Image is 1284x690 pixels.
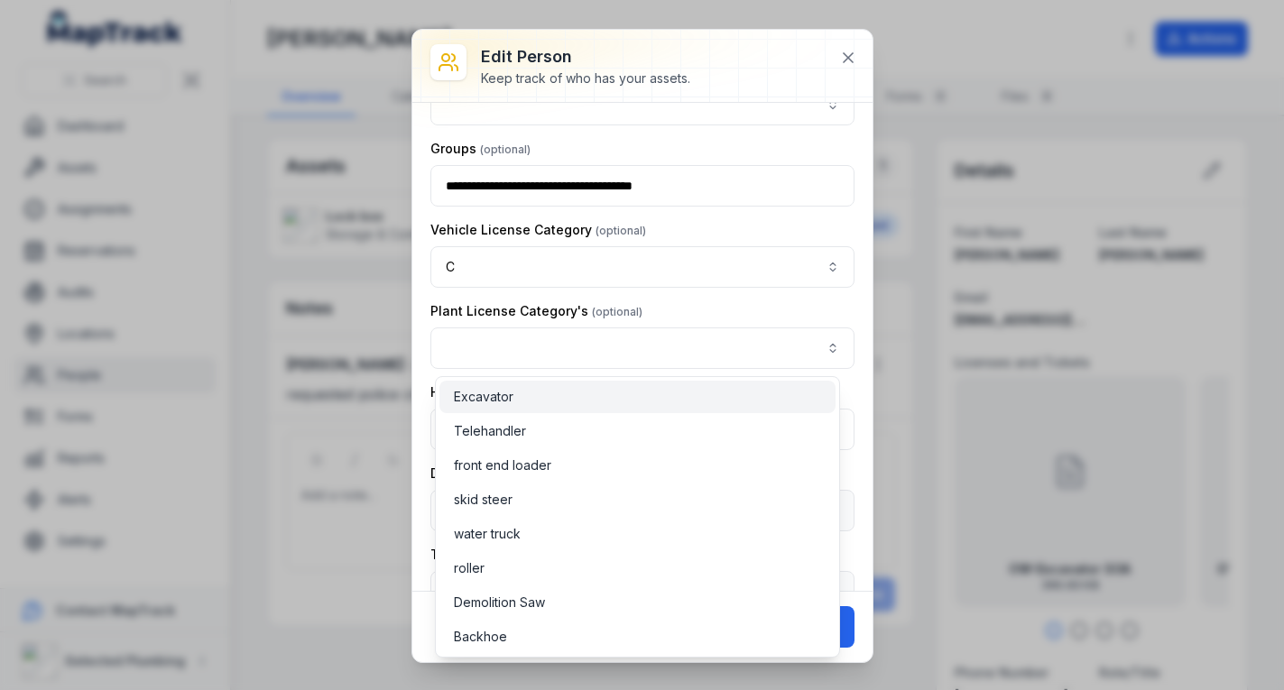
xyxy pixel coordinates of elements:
span: roller [454,559,485,577]
span: Demolition Saw [454,593,545,612]
span: skid steer [454,491,513,509]
span: Backhoe [454,628,507,646]
span: water truck [454,525,521,543]
span: front end loader [454,456,551,474]
span: Excavator [454,388,513,406]
span: Telehandler [454,422,526,440]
